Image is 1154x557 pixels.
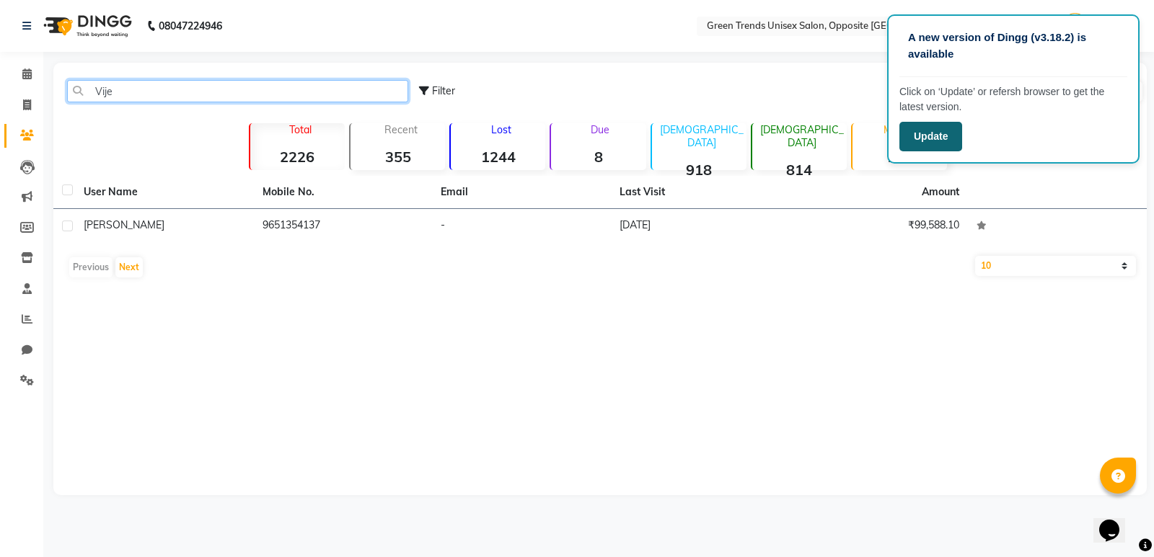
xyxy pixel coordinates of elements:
[913,176,968,208] th: Amount
[752,161,847,179] strong: 814
[908,30,1119,62] p: A new version of Dingg (v3.18.2) is available
[551,148,646,166] strong: 8
[790,209,969,244] td: ₹99,588.10
[115,257,143,277] button: Next
[554,123,646,136] p: Due
[432,84,455,97] span: Filter
[159,6,222,46] b: 08047224946
[611,176,790,209] th: Last Visit
[611,209,790,244] td: [DATE]
[858,123,947,136] p: Member
[652,161,746,179] strong: 918
[457,123,545,136] p: Lost
[758,123,847,149] p: [DEMOGRAPHIC_DATA]
[899,122,962,151] button: Update
[75,176,254,209] th: User Name
[853,148,947,166] strong: 128
[254,176,433,209] th: Mobile No.
[254,209,433,244] td: 9651354137
[250,148,345,166] strong: 2226
[432,209,611,244] td: -
[1093,499,1140,543] iframe: chat widget
[84,218,164,231] span: [PERSON_NAME]
[451,148,545,166] strong: 1244
[356,123,445,136] p: Recent
[37,6,136,46] img: logo
[899,84,1127,115] p: Click on ‘Update’ or refersh browser to get the latest version.
[658,123,746,149] p: [DEMOGRAPHIC_DATA]
[256,123,345,136] p: Total
[1062,13,1088,38] img: Admin
[67,80,408,102] input: Search by Name/Mobile/Email/Code
[351,148,445,166] strong: 355
[432,176,611,209] th: Email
